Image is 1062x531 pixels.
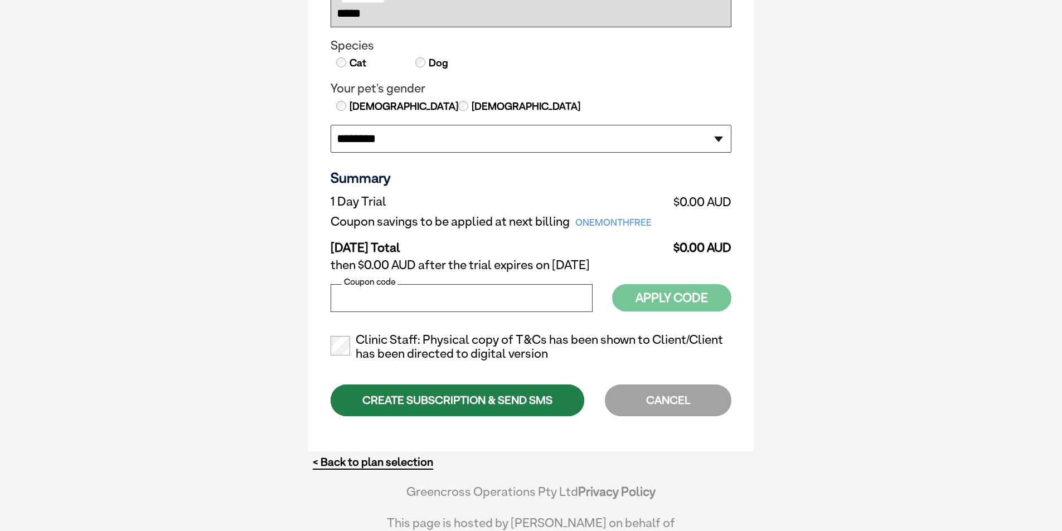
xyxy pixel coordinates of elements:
[331,255,731,275] td: then $0.00 AUD after the trial expires on [DATE]
[342,277,397,287] label: Coupon code
[331,336,350,355] input: Clinic Staff: Physical copy of T&Cs has been shown to Client/Client has been directed to digital ...
[331,384,584,416] div: CREATE SUBSCRIPTION & SEND SMS
[605,384,731,416] div: CANCEL
[331,212,669,232] td: Coupon savings to be applied at next billing
[331,333,731,362] label: Clinic Staff: Physical copy of T&Cs has been shown to Client/Client has been directed to digital ...
[669,232,731,255] td: $0.00 AUD
[331,192,669,212] td: 1 Day Trial
[331,232,669,255] td: [DATE] Total
[331,81,731,96] legend: Your pet's gender
[370,484,692,510] div: Greencross Operations Pty Ltd
[313,455,433,469] a: < Back to plan selection
[612,284,731,311] button: Apply Code
[331,169,731,186] h3: Summary
[331,38,731,53] legend: Species
[578,484,656,499] a: Privacy Policy
[570,215,657,231] span: ONEMONTHFREE
[669,192,731,212] td: $0.00 AUD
